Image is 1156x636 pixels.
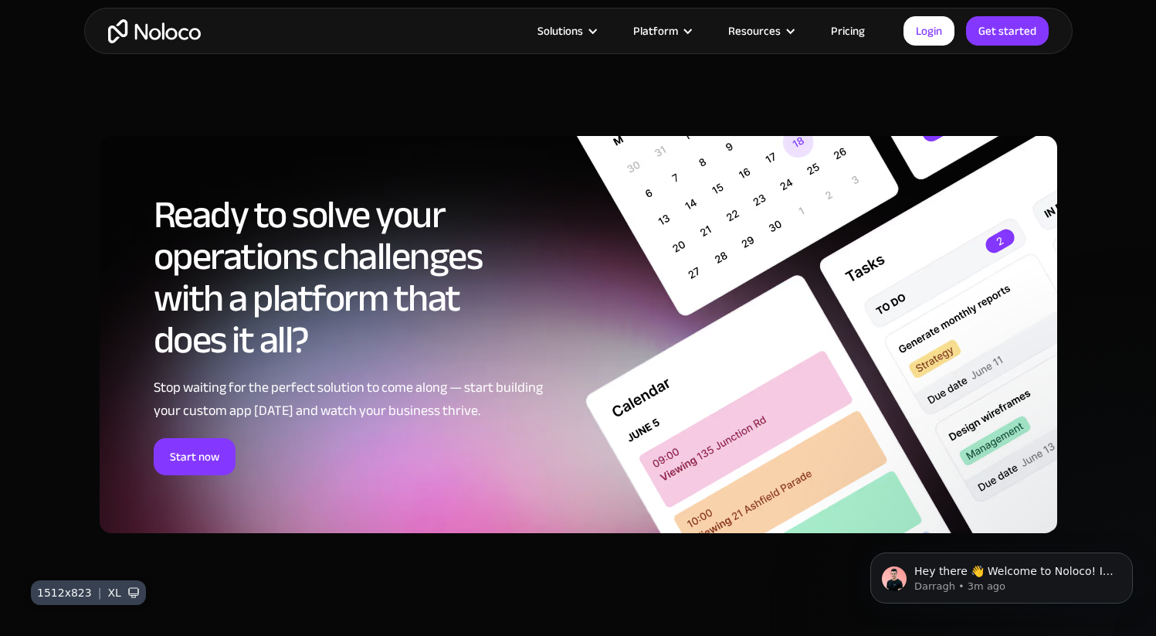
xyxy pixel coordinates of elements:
[847,520,1156,628] iframe: Intercom notifications message
[903,16,954,46] a: Login
[728,21,781,41] div: Resources
[154,194,544,361] h2: Ready to solve your operations challenges with a platform that does it all?
[154,376,544,423] div: Stop waiting for the perfect solution to come along — start building your custom app [DATE] and w...
[154,438,236,475] a: Start now
[812,21,884,41] a: Pricing
[614,21,709,41] div: Platform
[709,21,812,41] div: Resources
[518,21,614,41] div: Solutions
[108,19,201,43] a: home
[633,21,678,41] div: Platform
[966,16,1049,46] a: Get started
[537,21,583,41] div: Solutions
